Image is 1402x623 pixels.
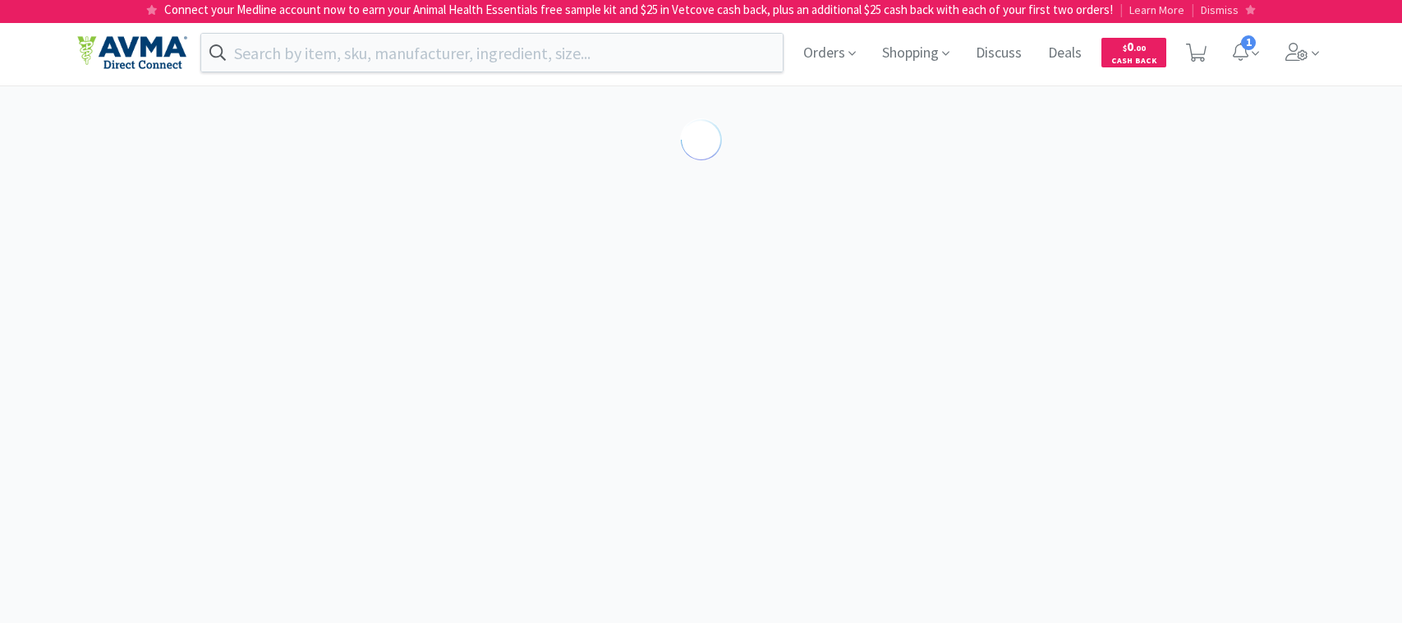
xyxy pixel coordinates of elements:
a: Deals [1041,46,1088,61]
span: Orders [797,20,862,85]
span: Learn More [1129,2,1184,17]
span: | [1191,2,1194,17]
img: e4e33dab9f054f5782a47901c742baa9_102.png [77,35,187,70]
span: 0 [1123,39,1146,54]
span: 1 [1241,35,1256,50]
span: . 00 [1133,43,1146,53]
span: Deals [1041,20,1088,85]
span: | [1119,2,1123,17]
span: Cash Back [1111,57,1156,67]
a: Discuss [969,46,1028,61]
span: $ [1123,43,1127,53]
span: Dismiss [1201,2,1239,17]
span: Discuss [969,20,1028,85]
a: $0.00Cash Back [1101,30,1166,75]
input: Search by item, sku, manufacturer, ingredient, size... [201,34,784,72]
span: Shopping [876,20,956,85]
